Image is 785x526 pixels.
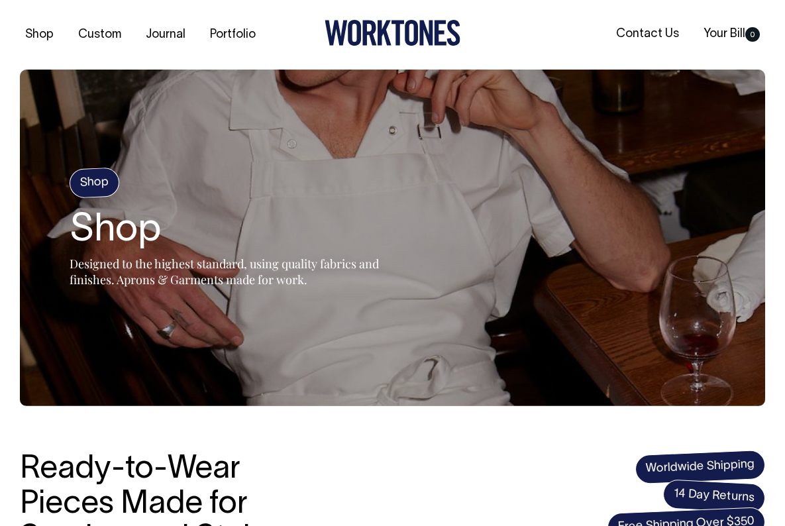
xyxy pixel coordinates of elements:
a: Portfolio [205,24,261,46]
h2: Shop [70,210,401,252]
span: 0 [745,27,760,42]
span: Worldwide Shipping [635,450,766,484]
span: Designed to the highest standard, using quality fabrics and finishes. Aprons & Garments made for ... [70,256,379,288]
a: Contact Us [611,23,684,45]
a: Shop [20,24,59,46]
h4: Shop [69,167,120,198]
span: 14 Day Returns [662,479,766,513]
a: Journal [140,24,191,46]
a: Custom [73,24,127,46]
a: Your Bill0 [698,23,765,45]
